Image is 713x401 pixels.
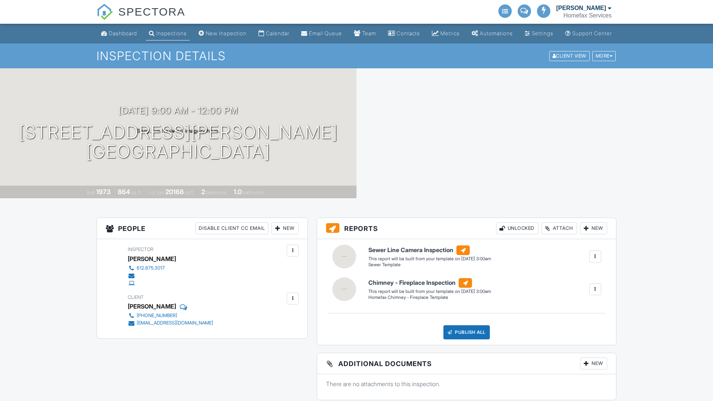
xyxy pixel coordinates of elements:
div: [PERSON_NAME] [556,4,606,12]
div: Homefax Chimney - Fireplace Template [368,294,491,301]
div: Email Queue [309,30,342,36]
a: Automations (Advanced) [469,27,516,40]
span: bathrooms [243,190,264,195]
div: Contacts [397,30,420,36]
p: There are no attachments to this inspection. [326,380,607,388]
div: 612.875.3017 [137,265,165,271]
div: 2 [201,188,205,196]
div: Support Center [572,30,612,36]
div: Calendar [266,30,289,36]
span: Inspector [128,247,153,252]
a: Metrics [429,27,463,40]
div: Client View [549,51,590,61]
a: [PHONE_NUMBER] [128,312,213,319]
span: Built [87,190,95,195]
div: [PHONE_NUMBER] [137,313,177,319]
a: [EMAIL_ADDRESS][DOMAIN_NAME] [128,319,213,327]
div: [PERSON_NAME] [128,253,176,264]
div: 20168 [165,188,184,196]
div: Metrics [440,30,460,36]
span: bedrooms [206,190,227,195]
div: 1973 [96,188,111,196]
div: Publish All [443,325,490,339]
span: Client [128,294,144,300]
div: This report will be built from your template on [DATE] 3:00am [368,256,491,262]
div: 1.0 [234,188,242,196]
h3: Reports [317,218,616,239]
a: Calendar [255,27,292,40]
div: Sewer Template [368,262,491,268]
div: Inspections [156,30,187,36]
a: Settings [522,27,556,40]
h1: Inspection Details [97,49,616,62]
span: SPECTORA [118,4,185,19]
div: 864 [118,188,130,196]
span: Lot Size [149,190,164,195]
div: Unlocked [496,222,538,234]
a: SPECTORA [97,11,185,25]
a: Contacts [385,27,423,40]
a: Client View [548,53,592,58]
span: sq. ft. [131,190,141,195]
div: New [271,222,299,234]
h6: Sewer Line Camera Inspection [368,245,491,255]
h1: [STREET_ADDRESS][PERSON_NAME] [GEOGRAPHIC_DATA] [19,123,338,162]
span: sq.ft. [185,190,194,195]
div: Dashboard [109,30,137,36]
div: This report will be built from your template on [DATE] 3:00am [368,288,491,294]
div: Settings [532,30,553,36]
a: Inspections [146,27,190,40]
div: New [580,222,607,234]
div: Attach [541,222,577,234]
a: 612.875.3017 [128,264,170,272]
h3: [DATE] 9:00 am - 12:00 pm [118,105,238,115]
h3: Additional Documents [317,353,616,374]
img: The Best Home Inspection Software - Spectora [97,4,113,20]
a: Dashboard [98,27,140,40]
div: More [592,51,616,61]
div: [PERSON_NAME] [128,301,176,312]
div: [EMAIL_ADDRESS][DOMAIN_NAME] [137,320,213,326]
div: New Inspection [206,30,247,36]
h3: People [97,218,307,239]
div: Automations [480,30,513,36]
div: Disable Client CC Email [195,222,268,234]
h6: Chimney - Fireplace Inspection [368,278,491,288]
a: Team [351,27,379,40]
div: Team [362,30,376,36]
a: New Inspection [196,27,250,40]
a: Support Center [562,27,615,40]
a: Email Queue [298,27,345,40]
div: New [580,358,607,369]
div: Homefax Services [563,12,612,19]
